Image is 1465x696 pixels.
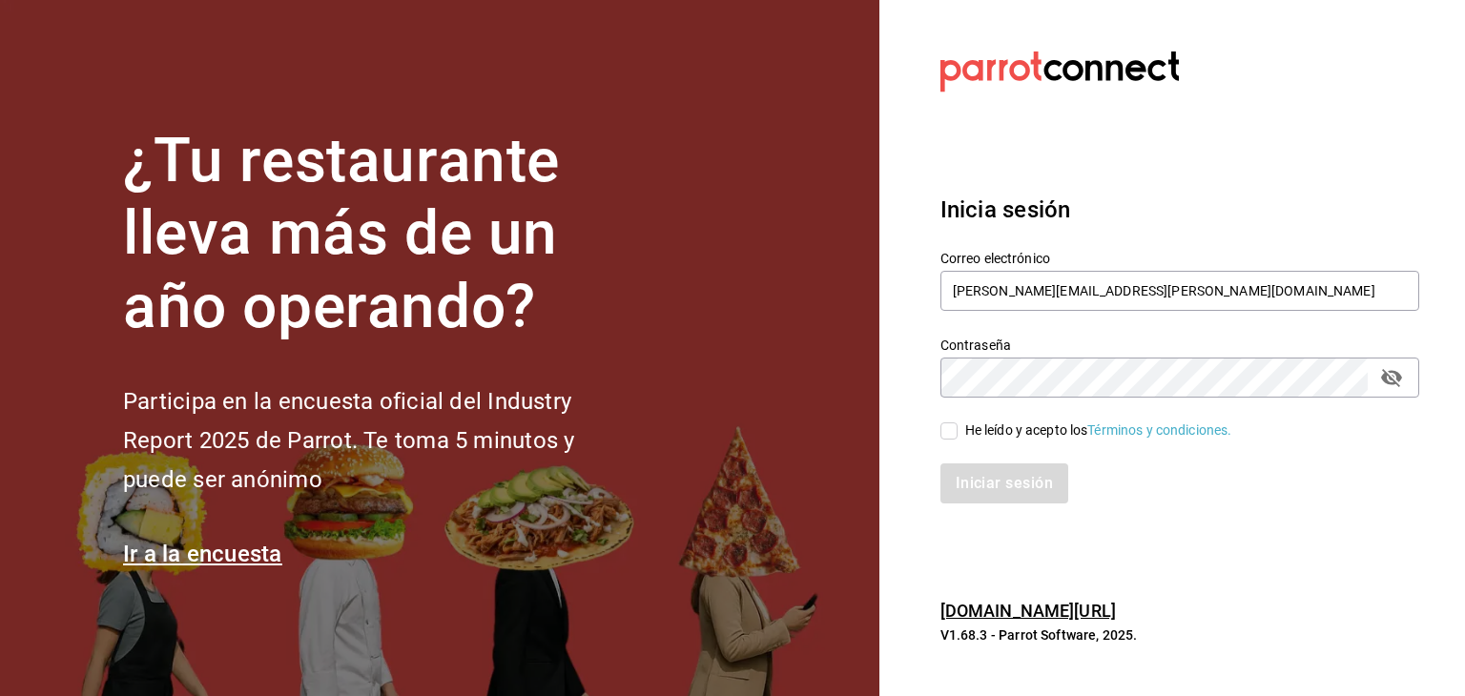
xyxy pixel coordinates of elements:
[123,541,282,567] a: Ir a la encuesta
[940,251,1419,264] label: Correo electrónico
[1375,361,1408,394] button: passwordField
[123,382,638,499] h2: Participa en la encuesta oficial del Industry Report 2025 de Parrot. Te toma 5 minutos y puede se...
[940,601,1116,621] a: [DOMAIN_NAME][URL]
[940,193,1419,227] h3: Inicia sesión
[940,271,1419,311] input: Ingresa tu correo electrónico
[123,125,638,344] h1: ¿Tu restaurante lleva más de un año operando?
[940,338,1419,351] label: Contraseña
[940,625,1419,645] p: V1.68.3 - Parrot Software, 2025.
[965,420,1232,440] div: He leído y acepto los
[1087,422,1231,438] a: Términos y condiciones.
